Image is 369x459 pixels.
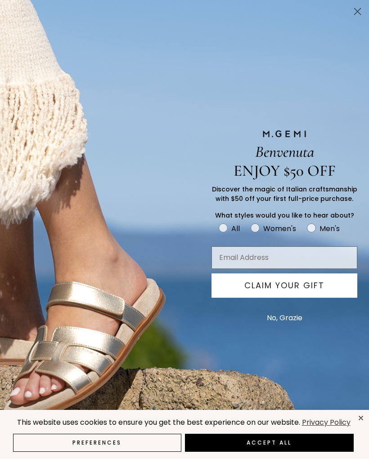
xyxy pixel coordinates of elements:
span: Discover the magic of Italian craftsmanship with $50 off your first full-price purchase. [212,185,357,203]
a: Privacy Policy (opens in a new tab) [300,417,351,428]
div: Men's [319,223,340,234]
button: Accept All [185,434,354,452]
button: Preferences [13,434,181,452]
div: close [357,414,364,422]
input: Email Address [211,246,357,269]
span: Benvenuta [255,142,314,161]
button: CLAIM YOUR GIFT [211,273,357,298]
div: All [231,223,240,234]
button: Close dialog [350,4,365,19]
span: This website uses cookies to ensure you get the best experience on our website. [17,417,300,427]
span: What styles would you like to hear about? [215,211,354,220]
div: Women's [263,223,296,234]
span: ENJOY $50 OFF [234,161,336,180]
img: M.GEMI [262,130,307,138]
button: No, Grazie [262,307,307,329]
